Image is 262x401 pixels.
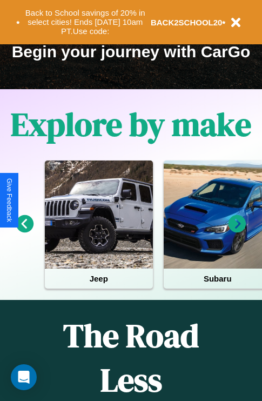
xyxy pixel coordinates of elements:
button: Back to School savings of 20% in select cities! Ends [DATE] 10am PT.Use code: [20,5,151,39]
h1: Explore by make [11,102,251,146]
b: BACK2SCHOOL20 [151,18,223,27]
div: Open Intercom Messenger [11,364,37,390]
div: Give Feedback [5,178,13,222]
h4: Jeep [45,269,153,289]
